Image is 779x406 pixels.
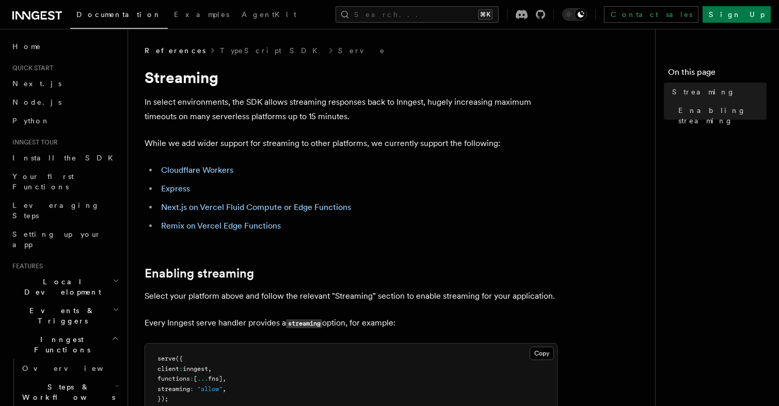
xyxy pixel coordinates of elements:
[12,230,101,249] span: Setting up your app
[8,93,121,111] a: Node.js
[18,359,121,378] a: Overview
[242,10,296,19] span: AgentKit
[336,6,499,23] button: Search...⌘K
[183,365,208,372] span: inngest
[176,355,183,362] span: ({
[8,111,121,130] a: Python
[12,41,41,52] span: Home
[157,395,168,402] span: });
[478,9,492,20] kbd: ⌘K
[145,68,558,87] h1: Streaming
[8,74,121,93] a: Next.js
[12,172,74,191] span: Your first Functions
[8,301,121,330] button: Events & Triggers
[197,375,208,382] span: ...
[145,45,205,56] span: References
[12,154,119,162] span: Install the SDK
[8,334,112,355] span: Inngest Functions
[157,385,190,393] span: streaming
[157,355,176,362] span: serve
[678,105,767,126] span: Enabling streaming
[145,289,558,303] p: Select your platform above and follow the relevant "Streaming" section to enable streaming for yo...
[8,330,121,359] button: Inngest Functions
[668,83,767,101] a: Streaming
[235,3,303,28] a: AgentKit
[145,95,558,124] p: In select environments, the SDK allows streaming responses back to Inngest, hugely increasing max...
[161,184,190,193] a: Express
[220,45,324,56] a: TypeScript SDK
[145,316,558,331] p: Every Inngest serve handler provides a option, for example:
[8,64,53,72] span: Quick start
[168,3,235,28] a: Examples
[76,10,162,19] span: Documentation
[22,364,129,372] span: Overview
[8,305,113,326] span: Events & Triggers
[70,3,168,29] a: Documentation
[145,266,254,281] a: Enabling streaming
[674,101,767,130] a: Enabling streaming
[222,385,226,393] span: ,
[197,385,222,393] span: "allow"
[157,375,190,382] span: functions
[668,66,767,83] h4: On this page
[12,117,50,125] span: Python
[8,149,121,167] a: Install the SDK
[8,272,121,301] button: Local Development
[12,201,100,220] span: Leveraging Steps
[8,196,121,225] a: Leveraging Steps
[18,382,115,402] span: Steps & Workflows
[530,347,554,360] button: Copy
[338,45,386,56] a: Serve
[8,225,121,254] a: Setting up your app
[703,6,771,23] a: Sign Up
[161,165,233,175] a: Cloudflare Workers
[157,365,179,372] span: client
[8,277,113,297] span: Local Development
[672,87,735,97] span: Streaming
[8,167,121,196] a: Your first Functions
[8,37,121,56] a: Home
[208,365,212,372] span: ,
[190,375,194,382] span: :
[8,262,43,270] span: Features
[286,319,322,328] code: streaming
[194,375,197,382] span: [
[161,202,351,212] a: Next.js on Vercel Fluid Compute or Edge Functions
[8,138,58,147] span: Inngest tour
[208,375,222,382] span: fns]
[161,221,281,231] a: Remix on Vercel Edge Functions
[12,98,61,106] span: Node.js
[222,375,226,382] span: ,
[190,385,194,393] span: :
[12,79,61,88] span: Next.js
[145,136,558,151] p: While we add wider support for streaming to other platforms, we currently support the following:
[174,10,229,19] span: Examples
[179,365,183,372] span: :
[604,6,698,23] a: Contact sales
[562,8,587,21] button: Toggle dark mode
